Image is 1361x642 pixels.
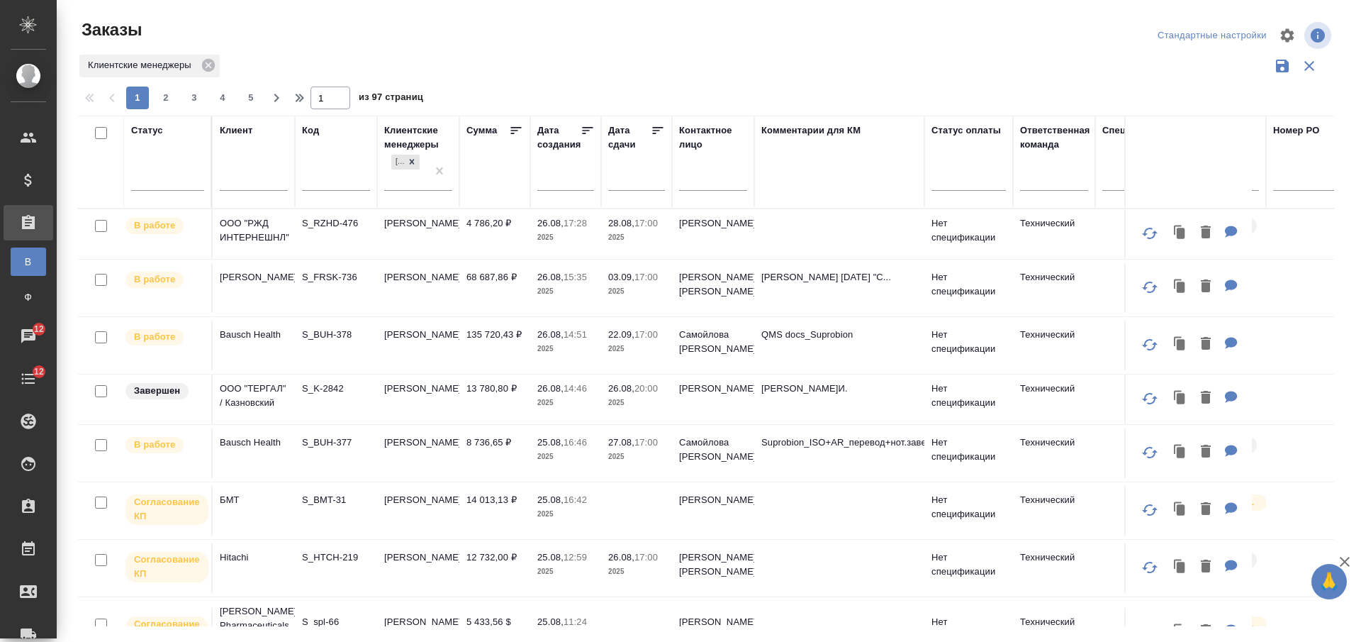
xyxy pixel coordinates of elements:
button: Удалить [1194,330,1218,359]
td: Нет спецификации [924,321,1013,370]
td: [PERSON_NAME] [377,543,459,593]
p: 2025 [608,450,665,464]
div: Выставляет ПМ после принятия заказа от КМа [124,270,204,289]
button: Обновить [1133,382,1167,416]
button: Сбросить фильтры [1296,52,1323,79]
div: Спецификация [1102,123,1172,138]
div: Выставляет ПМ после принятия заказа от КМа [124,436,204,455]
p: 27.08, [608,437,634,448]
div: Выставляется автоматически для первых 3 заказов нового контактного лица. Особое внимание [1177,615,1259,634]
button: Для КМ: Suprobion_ISO+AR_перевод+нот.заверение 27.08.2025 17:00 - гот перевода 28.08 - план дата НЗП [1218,438,1245,467]
p: 2025 [537,507,594,521]
p: 20:00 [634,383,658,394]
a: 12 [4,319,53,354]
button: Клонировать [1167,495,1194,524]
p: 17:00 [634,552,658,563]
button: Для КМ: Сергеев А.И. [1218,384,1245,413]
p: 26.08, [537,383,564,394]
p: QMS docs_Suprobion [761,328,917,342]
p: ООО "ТЕРГАЛ" / Казновский [220,382,288,410]
p: 14:51 [564,329,587,340]
p: 12:59 [564,552,587,563]
td: 8 736,65 ₽ [459,428,530,478]
p: 26.08, [608,383,634,394]
p: 25.08, [537,616,564,627]
p: Bausch Health [220,436,288,450]
p: S_HTCH-219 [302,550,370,565]
button: 5 [240,87,262,109]
p: S_spl-66 [302,615,370,629]
p: 17:00 [634,329,658,340]
td: [PERSON_NAME] [377,375,459,424]
div: split button [1154,25,1270,47]
td: [PERSON_NAME] [377,321,459,370]
p: 25.08, [537,552,564,563]
button: Клонировать [1167,438,1194,467]
span: 12 [26,365,52,379]
p: 26.08, [537,218,564,228]
button: 🙏 [1311,564,1347,599]
td: Нет спецификации [924,428,1013,478]
p: 11:24 [564,616,587,627]
span: Ф [18,290,39,304]
p: 14:46 [564,383,587,394]
td: 4 786,20 ₽ [459,209,530,259]
p: [PERSON_NAME] [220,270,288,284]
p: 2025 [608,284,665,299]
p: Согласование КП [134,553,200,581]
div: Выставляется автоматически для первых 3 заказов нового контактного лица. Особое внимание [1177,493,1259,512]
p: S_K-2842 [302,382,370,396]
td: [PERSON_NAME] [377,428,459,478]
p: 2025 [608,231,665,245]
a: 12 [4,361,53,397]
button: Удалить [1194,495,1218,524]
a: Ф [11,283,46,311]
button: Клонировать [1167,384,1194,413]
p: S_RZHD-476 [302,216,370,231]
span: 🙏 [1317,567,1341,597]
div: Выставляет ПМ после принятия заказа от КМа [124,328,204,347]
p: 2025 [537,231,594,245]
td: Самойлова [PERSON_NAME] [672,428,754,478]
p: 17:00 [634,218,658,228]
p: 2025 [537,450,594,464]
p: Bausch Health [220,328,288,342]
p: В работе [134,272,175,287]
span: 2 [155,91,177,105]
div: Клиент [220,123,252,138]
td: [PERSON_NAME] [672,209,754,259]
button: Сохранить фильтры [1269,52,1296,79]
p: 26.08, [537,272,564,282]
span: В [18,255,39,269]
p: S_BUH-377 [302,436,370,450]
p: В работе [134,218,175,233]
p: S_FRSK-736 [302,270,370,284]
td: [PERSON_NAME] [377,486,459,536]
td: [PERSON_NAME] [377,263,459,313]
div: Никифорова Валерия [390,153,421,171]
span: из 97 страниц [359,89,423,109]
span: 4 [211,91,234,105]
div: Выставляет КМ при направлении счета или после выполнения всех работ/сдачи заказа клиенту. Окончат... [124,382,204,401]
td: Технический [1013,263,1095,313]
p: 2025 [608,565,665,579]
button: 3 [183,87,206,109]
td: Технический [1013,543,1095,593]
td: 12 732,00 ₽ [459,543,530,593]
p: 26.08, [537,329,564,340]
p: 25.08, [537,494,564,505]
td: Технический [1013,209,1095,259]
button: Удалить [1194,218,1218,248]
div: Контактное лицо [679,123,747,152]
p: 17:00 [634,437,658,448]
button: Удалить [1194,438,1218,467]
div: Комментарии для КМ [761,123,861,138]
p: 2025 [537,284,594,299]
span: Посмотреть информацию [1304,22,1334,49]
td: [PERSON_NAME] [PERSON_NAME] [672,543,754,593]
button: Удалить [1194,553,1218,582]
p: Согласование КП [134,495,200,524]
p: 22.09, [608,329,634,340]
span: Настроить таблицу [1270,18,1304,52]
p: 17:28 [564,218,587,228]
